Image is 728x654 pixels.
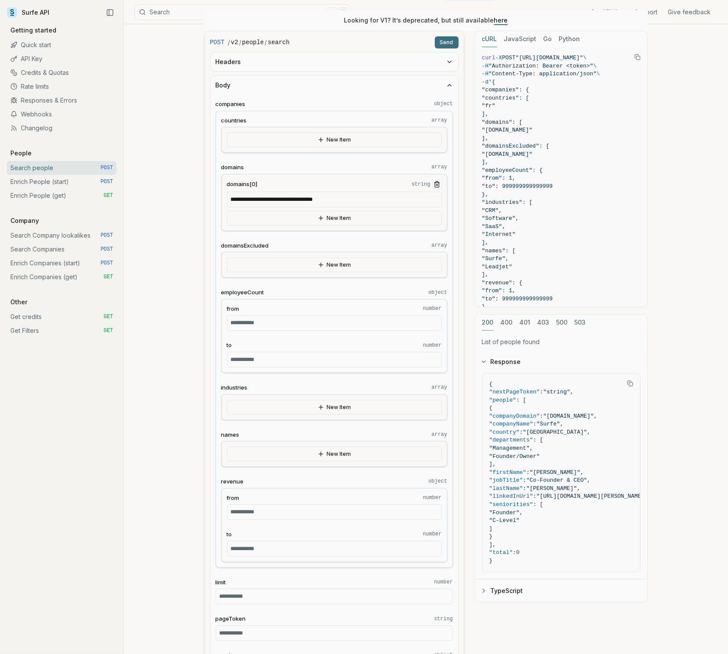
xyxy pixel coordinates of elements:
span: / [239,38,241,47]
code: string [434,615,453,622]
code: people [242,38,264,47]
a: Give feedback [668,8,711,16]
span: : [523,477,527,483]
span: "jobTitle" [489,477,523,483]
span: domains[0] [227,180,258,188]
span: to [227,530,232,538]
span: : [533,493,537,499]
span: } [482,303,485,310]
span: "[PERSON_NAME]" [526,485,577,492]
span: POST [100,246,113,253]
span: names [221,431,239,439]
span: "departments" [489,437,533,443]
span: "[DOMAIN_NAME]" [543,413,594,419]
span: to [227,341,232,349]
button: Copy Text [631,51,644,64]
a: Quick start [7,38,116,52]
span: ] [489,525,493,532]
code: array [431,164,447,171]
p: Other [7,298,31,306]
code: number [423,305,441,312]
a: Search Companies POST [7,242,116,256]
div: Response [475,373,647,580]
span: ], [482,111,489,117]
span: "Content-Type: application/json" [489,71,597,77]
a: Responses & Errors [7,93,116,107]
span: "C-Level" [489,517,520,524]
span: "industries": [ [482,199,533,206]
code: search [268,38,289,47]
code: array [431,431,447,438]
span: ], [482,135,489,142]
span: "nextPageToken" [489,389,540,395]
span: limit [216,578,226,586]
span: "companyName" [489,421,533,427]
kbd: K [338,7,348,17]
a: Get credits GET [7,310,116,324]
button: 400 [501,315,513,331]
span: "lastName" [489,485,523,492]
span: -d [482,79,489,85]
p: Getting started [7,26,60,35]
span: "revenue": { [482,280,523,286]
span: { [489,381,493,387]
code: array [431,384,447,391]
span: GET [104,274,113,280]
span: ], [482,271,489,278]
button: Send [435,36,459,48]
span: : [540,389,544,395]
code: array [431,117,447,124]
span: : [513,549,516,556]
span: }, [482,191,489,198]
span: revenue [221,477,244,486]
span: : [533,421,537,427]
span: "total" [489,549,513,556]
span: GET [104,192,113,199]
span: , [587,477,591,483]
span: ], [482,239,489,246]
span: "Founder/Owner" [489,453,540,460]
span: , [570,389,574,395]
code: number [423,494,441,501]
span: "Management" [489,445,530,451]
a: Enrich Companies (get) GET [7,270,116,284]
a: Webhooks [7,107,116,121]
span: industries [221,383,248,392]
span: domainsExcluded [221,242,269,250]
button: Python [559,31,580,47]
span: "[URL][DOMAIN_NAME]" [516,55,583,61]
span: "[DOMAIN_NAME]" [482,127,533,133]
span: "Founder" [489,509,520,516]
span: "CRM", [482,207,502,214]
span: curl [482,55,495,61]
span: '{ [489,79,495,85]
span: "country" [489,429,520,435]
span: 0 [516,549,520,556]
span: "from": 1, [482,175,516,181]
code: number [423,342,441,349]
span: , [580,469,584,476]
span: { [489,405,493,411]
button: 403 [537,315,550,331]
span: : [ [516,397,526,403]
span: ], [482,159,489,165]
span: POST [100,178,113,185]
span: ], [489,541,496,548]
span: "people" [489,397,516,403]
span: , [530,445,533,451]
span: "[URL][DOMAIN_NAME][PERSON_NAME]" [537,493,648,499]
span: "domainsExcluded": [ [482,143,550,149]
span: , [594,413,597,419]
button: New Item [227,447,442,461]
a: Changelog [7,121,116,135]
span: "domains": [ [482,119,523,126]
span: "linkedInUrl" [489,493,533,499]
span: \ [597,71,600,77]
span: "Surfe", [482,255,509,262]
span: "Co-Founder & CEO" [526,477,587,483]
span: : [523,485,527,492]
a: API Key [7,52,116,66]
span: \ [583,55,587,61]
span: countries [221,116,247,125]
span: / [265,38,267,47]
